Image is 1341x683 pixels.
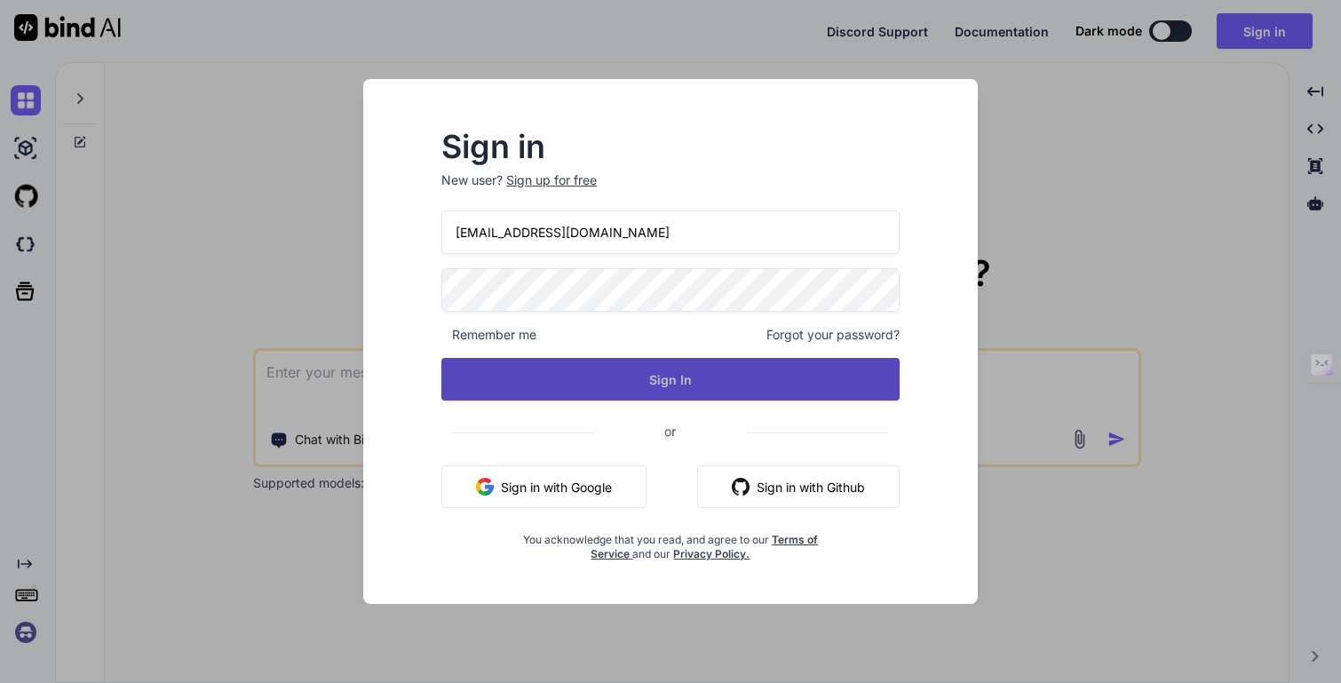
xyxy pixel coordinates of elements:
a: Privacy Policy. [673,547,750,560]
h2: Sign in [441,132,900,161]
input: Login or Email [441,210,900,254]
button: Sign in with Github [697,465,900,508]
img: google [476,478,494,496]
p: New user? [441,171,900,210]
button: Sign in with Google [441,465,647,508]
img: github [732,478,750,496]
button: Sign In [441,358,900,401]
span: or [593,409,747,453]
span: Forgot your password? [766,326,900,344]
span: Remember me [441,326,536,344]
div: Sign up for free [506,171,597,189]
div: You acknowledge that you read, and agree to our and our [518,522,823,561]
a: Terms of Service [591,533,818,560]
